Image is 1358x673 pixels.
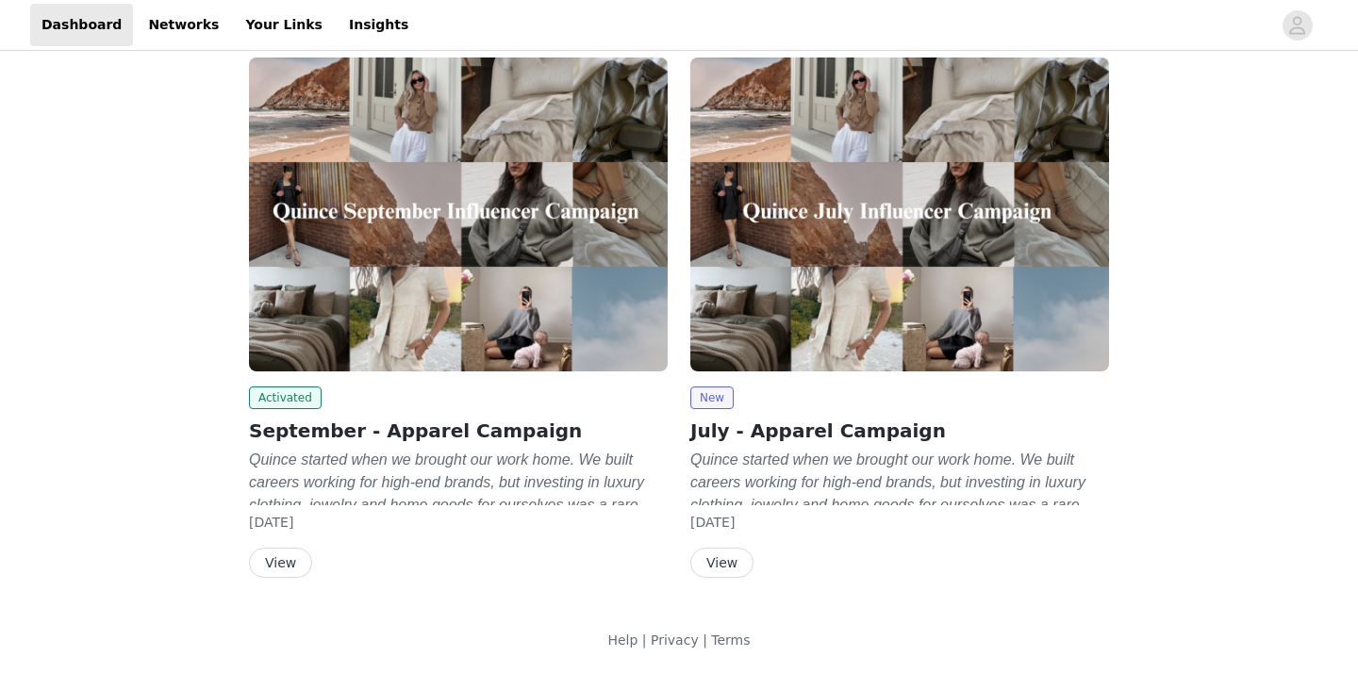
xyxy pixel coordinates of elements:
a: Privacy [651,632,699,648]
img: Quince [249,57,668,371]
a: Your Links [234,4,334,46]
span: New [690,386,734,409]
a: Insights [338,4,420,46]
span: | [642,632,647,648]
a: View [690,556,754,570]
a: Dashboard [30,4,133,46]
span: [DATE] [690,515,735,530]
button: View [249,548,312,578]
h2: July - Apparel Campaign [690,417,1109,445]
h2: September - Apparel Campaign [249,417,668,445]
span: [DATE] [249,515,293,530]
div: avatar [1288,10,1306,41]
em: Quince started when we brought our work home. We built careers working for high-end brands, but i... [249,451,651,581]
a: Networks [137,4,230,46]
button: View [690,548,754,578]
a: View [249,556,312,570]
a: Help [607,632,638,648]
span: | [703,632,707,648]
a: Terms [711,632,750,648]
span: Activated [249,386,322,409]
img: Quince [690,57,1109,371]
em: Quince started when we brought our work home. We built careers working for high-end brands, but i... [690,451,1092,581]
